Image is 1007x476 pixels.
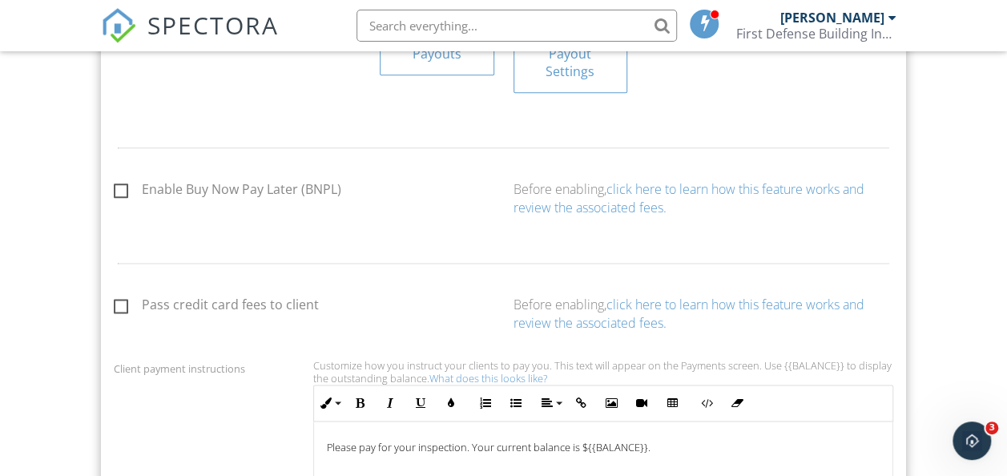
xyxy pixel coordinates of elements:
[375,388,405,418] button: Italic (Ctrl+I)
[356,10,677,42] input: Search everything...
[596,388,626,418] button: Insert Image (Ctrl+P)
[657,388,687,418] button: Insert Table
[327,441,880,454] p: Please pay for your inspection. Your current balance is ${{BALANCE}}.
[405,388,436,418] button: Underline (Ctrl+U)
[779,10,884,26] div: [PERSON_NAME]
[393,45,481,63] div: Payouts
[429,371,547,385] a: What does this looks like?
[526,45,614,81] div: Payout Settings
[114,361,245,376] label: Client payment instructions
[985,422,998,434] span: 3
[101,8,136,43] img: The Best Home Inspection Software - Spectora
[514,180,864,216] a: click here to learn how this feature works and review the associated fees.
[114,297,319,317] label: Pass credit card fees to client
[514,296,894,332] p: Before enabling,
[344,388,375,418] button: Bold (Ctrl+B)
[535,388,566,418] button: Align
[735,26,896,42] div: First Defense Building Inspection
[314,388,344,418] button: Inline Style
[953,422,991,460] iframe: Intercom live chat
[566,388,596,418] button: Insert Link (Ctrl+K)
[114,182,341,202] label: Enable Buy Now Pay Later (BNPL)
[436,388,466,418] button: Colors
[514,180,894,216] p: Before enabling,
[514,296,864,331] a: click here to learn how this feature works and review the associated fees.
[101,22,279,55] a: SPECTORA
[626,388,657,418] button: Insert Video
[722,388,752,418] button: Clear Formatting
[470,388,501,418] button: Ordered List
[691,388,722,418] button: Code View
[501,388,531,418] button: Unordered List
[147,8,279,42] span: SPECTORA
